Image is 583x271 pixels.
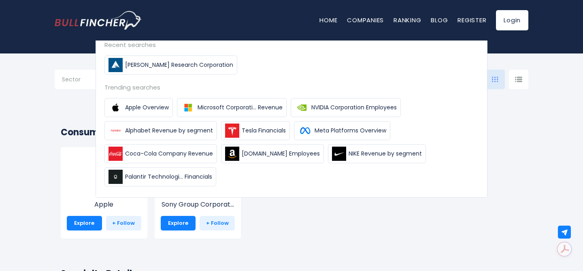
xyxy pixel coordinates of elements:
a: Coca-Cola Company Revenue [104,144,217,163]
span: NIKE Revenue by segment [349,149,422,158]
a: Ranking [394,16,421,24]
span: Tesla Financials [242,126,286,135]
a: Login [496,10,528,30]
a: Microsoft Corporati... Revenue [177,98,287,117]
a: Alphabet Revenue by segment [104,121,217,140]
span: Apple Overview [125,103,169,112]
img: icon-comp-grid.svg [492,77,498,82]
a: [DOMAIN_NAME] Employees [221,144,324,163]
div: Recent searches [104,40,479,49]
span: [PERSON_NAME] Research Corporation [125,61,233,69]
a: [PERSON_NAME] Research Corporation [104,55,237,75]
img: AAPL.png [88,159,120,192]
a: Explore [67,216,102,230]
div: Trending searches [104,83,479,92]
a: Companies [347,16,384,24]
p: Apple [67,200,141,209]
a: Meta Platforms Overview [294,121,390,140]
span: [DOMAIN_NAME] Employees [242,149,320,158]
a: NVIDIA Corporation Employees [291,98,401,117]
a: Go to homepage [55,11,142,30]
span: Sector [62,76,81,83]
input: Selection [62,73,114,87]
img: Lam Research Corporation [109,58,123,72]
span: Alphabet Revenue by segment [125,126,213,135]
a: Register [457,16,486,24]
a: Apple Overview [104,98,173,117]
span: Microsoft Corporati... Revenue [198,103,283,112]
a: Home [319,16,337,24]
a: Tesla Financials [221,121,290,140]
a: Explore [161,216,196,230]
span: NVIDIA Corporation Employees [311,103,397,112]
a: + Follow [106,216,141,230]
img: icon-comp-list-view.svg [515,77,522,82]
img: Bullfincher logo [55,11,142,30]
a: Palantir Technologi... Financials [104,167,216,186]
a: NIKE Revenue by segment [328,144,426,163]
span: Palantir Technologi... Financials [125,173,212,181]
span: Meta Platforms Overview [315,126,386,135]
a: + Follow [200,216,235,230]
span: Coca-Cola Company Revenue [125,149,213,158]
a: Blog [431,16,448,24]
h2: Consumer Electronics [61,126,522,139]
p: Sony Group Corporation [161,200,235,209]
